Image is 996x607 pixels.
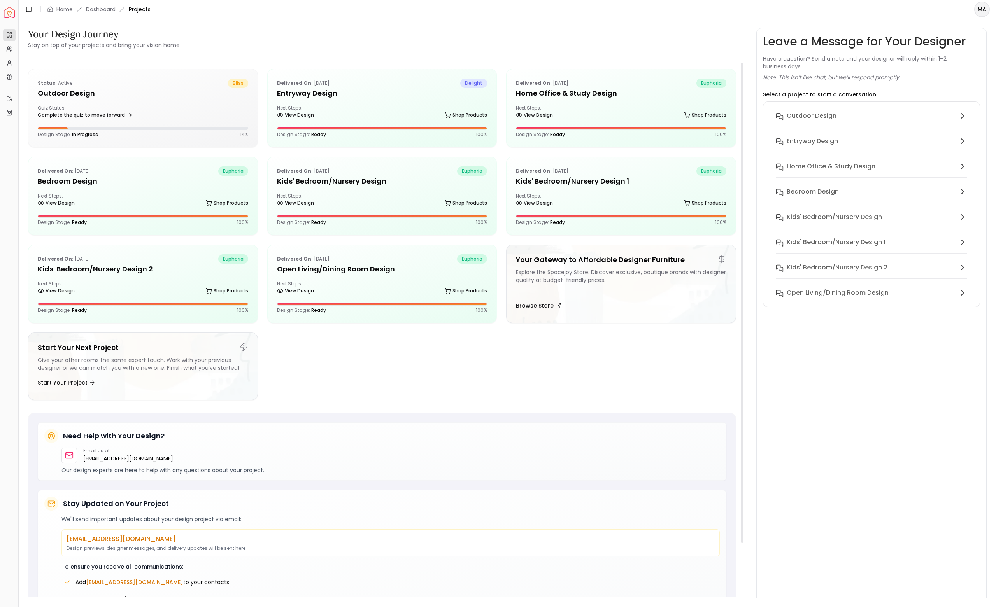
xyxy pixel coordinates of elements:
a: Home [56,5,73,13]
a: Dashboard [86,5,116,13]
div: Next Steps: [277,105,487,121]
p: We'll send important updates about your design project via email: [61,515,720,523]
b: Status: [38,80,57,86]
a: View Design [277,198,314,208]
b: Delivered on: [277,80,313,86]
p: [DATE] [516,79,568,88]
a: View Design [516,110,553,121]
span: Ready [311,219,326,226]
p: 100 % [476,307,487,313]
button: Start Your Project [38,375,95,390]
button: Entryway Design [770,133,973,159]
span: Ready [72,219,87,226]
p: Design Stage: [38,219,87,226]
b: Delivered on: [38,168,74,174]
button: Home Office & Study Design [770,159,973,184]
a: View Design [277,285,314,296]
p: Design Stage: [277,131,326,138]
button: MA [974,2,990,17]
p: [DATE] [38,254,90,264]
span: "Not Spam" [219,595,251,603]
button: Kids' Bedroom/Nursery Design 2 [770,260,973,285]
p: 14 % [240,131,248,138]
h5: Your Gateway to Affordable Designer Furniture [516,254,726,265]
h5: Start Your Next Project [38,342,248,353]
a: Shop Products [206,285,248,296]
span: In Progress [72,131,98,138]
p: 100 % [715,131,726,138]
a: Shop Products [684,198,726,208]
h5: Stay Updated on Your Project [63,498,169,509]
h6: Open Living/Dining Room Design [787,288,889,297]
span: euphoria [696,79,726,88]
h5: Kids' Bedroom/Nursery Design 1 [516,176,726,187]
a: View Design [38,285,75,296]
h5: Bedroom Design [38,176,248,187]
nav: breadcrumb [47,5,151,13]
span: MA [975,2,989,16]
span: Ready [72,307,87,313]
h6: Kids' Bedroom/Nursery Design 2 [787,263,887,272]
p: [EMAIL_ADDRESS][DOMAIN_NAME] [67,534,715,544]
span: Add to your contacts [75,578,229,586]
h6: Kids' Bedroom/Nursery Design [787,212,882,222]
b: Delivered on: [277,255,313,262]
p: Design Stage: [516,219,565,226]
span: euphoria [218,166,248,176]
p: Design Stage: [277,219,326,226]
span: Check your spam/promotions folder and mark us as [75,595,251,603]
a: Spacejoy [4,7,15,18]
p: Design Stage: [38,131,98,138]
button: Bedroom Design [770,184,973,209]
h6: Home Office & Study Design [787,162,875,171]
button: Outdoor design [770,108,973,133]
a: View Design [516,198,553,208]
p: active [38,79,72,88]
b: Delivered on: [38,255,74,262]
div: Next Steps: [516,193,726,208]
p: Design Stage: [277,307,326,313]
p: [DATE] [277,166,330,176]
div: Give your other rooms the same expert touch. Work with your previous designer or we can match you... [38,356,248,372]
p: Design Stage: [38,307,87,313]
span: delight [460,79,487,88]
h6: Outdoor design [787,111,836,121]
a: Shop Products [445,285,487,296]
div: Quiz Status: [38,105,140,121]
span: [EMAIL_ADDRESS][DOMAIN_NAME] [86,578,183,586]
a: Shop Products [684,110,726,121]
span: euphoria [218,254,248,264]
button: Kids' Bedroom/Nursery Design 1 [770,234,973,260]
span: euphoria [457,254,487,264]
b: Delivered on: [516,168,552,174]
p: [DATE] [277,79,330,88]
span: Ready [550,131,565,138]
p: Our design experts are here to help with any questions about your project. [61,466,720,474]
a: [EMAIL_ADDRESS][DOMAIN_NAME] [83,454,173,463]
p: 100 % [476,131,487,138]
p: 100 % [237,219,248,226]
a: Complete the quiz to move forward [38,110,133,121]
div: Next Steps: [516,105,726,121]
h6: Bedroom Design [787,187,839,196]
div: Explore the Spacejoy Store. Discover exclusive, boutique brands with designer quality at budget-f... [516,268,726,295]
p: 100 % [237,307,248,313]
button: Open Living/Dining Room Design [770,285,973,301]
img: Spacejoy Logo [4,7,15,18]
a: Your Gateway to Affordable Designer FurnitureExplore the Spacejoy Store. Discover exclusive, bout... [506,245,736,323]
span: euphoria [696,166,726,176]
h5: Open Living/Dining Room Design [277,264,487,275]
div: Next Steps: [38,193,248,208]
p: [DATE] [516,166,568,176]
a: View Design [277,110,314,121]
span: Ready [550,219,565,226]
p: Note: This isn’t live chat, but we’ll respond promptly. [763,73,900,81]
a: Shop Products [445,198,487,208]
div: Next Steps: [277,281,487,296]
div: Next Steps: [277,193,487,208]
p: Design Stage: [516,131,565,138]
p: [DATE] [277,254,330,264]
h3: Your Design Journey [28,28,180,40]
p: Select a project to start a conversation [763,91,876,98]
